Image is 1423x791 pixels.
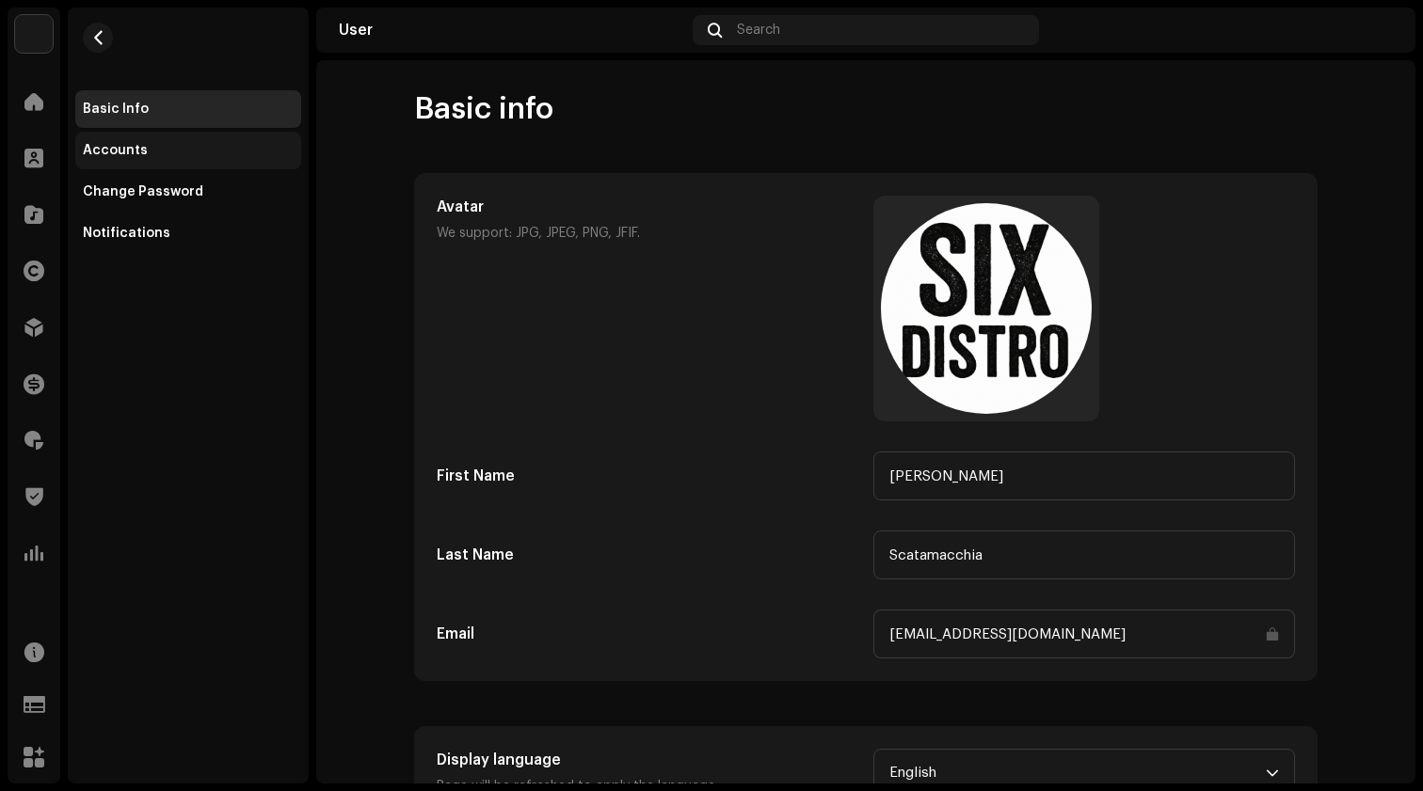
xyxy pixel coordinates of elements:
[437,623,858,645] h5: Email
[75,90,301,128] re-m-nav-item: Basic Info
[437,222,858,245] p: We support: JPG, JPEG, PNG, JFIF.
[75,132,301,169] re-m-nav-item: Accounts
[1363,15,1393,45] img: a79494ee-3d45-4b15-ac8c-797e8d270e91
[873,609,1295,658] input: Email
[83,184,203,199] div: Change Password
[83,226,170,241] div: Notifications
[873,530,1295,579] input: Last name
[75,173,301,211] re-m-nav-item: Change Password
[83,143,148,158] div: Accounts
[83,102,149,117] div: Basic Info
[15,15,53,53] img: fabd7685-461d-4ec7-a3a2-b7df7d31ef80
[75,214,301,252] re-m-nav-item: Notifications
[437,196,858,218] h5: Avatar
[437,544,858,566] h5: Last Name
[437,749,858,771] h5: Display language
[737,23,780,38] span: Search
[339,23,685,38] div: User
[873,451,1295,500] input: First name
[437,465,858,487] h5: First Name
[414,90,553,128] span: Basic info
